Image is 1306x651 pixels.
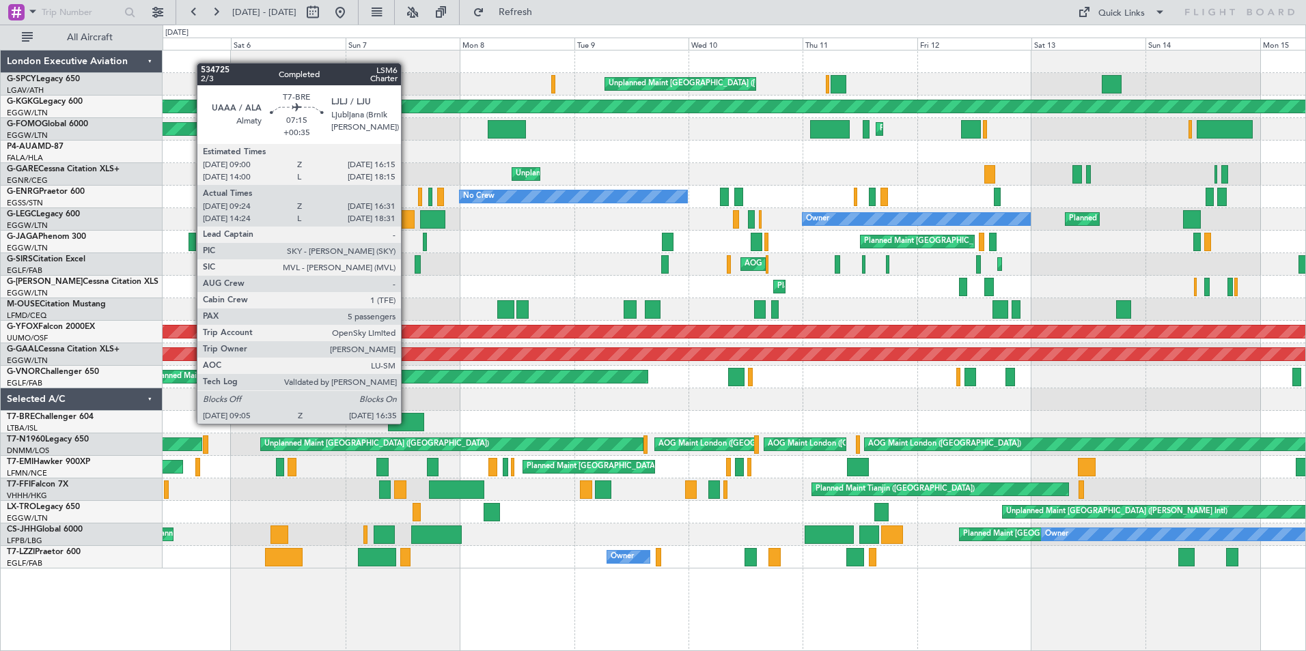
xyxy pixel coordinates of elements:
div: Owner [611,547,634,567]
a: G-SIRSCitation Excel [7,255,85,263]
div: Unplanned Maint [GEOGRAPHIC_DATA] ([PERSON_NAME] Intl) [1006,502,1227,522]
span: G-FOMO [7,120,42,128]
span: G-LEGC [7,210,36,218]
a: T7-LZZIPraetor 600 [7,548,81,556]
a: EGGW/LTN [7,108,48,118]
a: G-KGKGLegacy 600 [7,98,83,106]
div: AOG Maint London ([GEOGRAPHIC_DATA]) [868,434,1021,454]
a: T7-EMIHawker 900XP [7,458,90,466]
button: Refresh [467,1,548,23]
a: G-GARECessna Citation XLS+ [7,165,120,173]
a: LFPB/LBG [7,536,42,546]
a: M-OUSECitation Mustang [7,300,106,308]
div: Unplanned Maint [GEOGRAPHIC_DATA] ([GEOGRAPHIC_DATA]) [264,434,489,454]
a: G-GAALCessna Citation XLS+ [7,345,120,353]
a: G-JAGAPhenom 300 [7,233,86,241]
a: LFMN/NCE [7,468,47,478]
div: AOG Maint London ([GEOGRAPHIC_DATA]) [768,434,921,454]
button: All Aircraft [15,27,148,48]
a: T7-N1960Legacy 650 [7,435,89,444]
div: Planned Maint [GEOGRAPHIC_DATA] ([GEOGRAPHIC_DATA]) [1001,254,1217,274]
div: Planned Maint Tianjin ([GEOGRAPHIC_DATA]) [816,479,975,500]
span: T7-EMI [7,458,33,466]
div: Sat 6 [231,38,345,50]
span: G-KGKG [7,98,39,106]
div: Planned Maint [GEOGRAPHIC_DATA] ([GEOGRAPHIC_DATA]) [1069,209,1284,229]
div: Planned Maint [GEOGRAPHIC_DATA] ([GEOGRAPHIC_DATA]) [880,119,1095,139]
a: G-VNORChallenger 650 [7,368,99,376]
a: G-YFOXFalcon 2000EX [7,323,95,331]
span: G-VNOR [7,368,40,376]
div: Owner [1045,524,1068,545]
span: G-ENRG [7,188,39,196]
a: LGAV/ATH [7,85,44,96]
a: EGGW/LTN [7,356,48,366]
div: Fri 5 [117,38,231,50]
div: Unplanned Maint [GEOGRAPHIC_DATA] ([PERSON_NAME] Intl) [609,74,830,94]
a: DNMM/LOS [7,446,49,456]
span: P4-AUA [7,143,38,151]
span: G-GARE [7,165,38,173]
a: FALA/HLA [7,153,43,163]
span: T7-N1960 [7,435,45,444]
span: T7-BRE [7,413,35,421]
div: Unplanned Maint [PERSON_NAME] [516,164,639,184]
a: LTBA/ISL [7,423,38,433]
span: CS-JHH [7,525,36,534]
div: AOG Maint [PERSON_NAME] [745,254,848,274]
div: Tue 9 [574,38,689,50]
a: EGLF/FAB [7,378,42,388]
a: P4-AUAMD-87 [7,143,64,151]
div: Planned Maint [GEOGRAPHIC_DATA] ([GEOGRAPHIC_DATA]) [777,276,992,297]
a: EGNR/CEG [7,175,48,186]
span: G-JAGA [7,233,38,241]
div: Quick Links [1098,7,1145,20]
span: G-GAAL [7,345,38,353]
div: Sun 7 [346,38,460,50]
span: [DATE] - [DATE] [232,6,296,18]
div: No Crew [463,186,495,207]
a: G-SPCYLegacy 650 [7,75,80,83]
a: EGGW/LTN [7,130,48,141]
input: Trip Number [42,2,120,23]
a: EGGW/LTN [7,243,48,253]
div: Planned Maint [GEOGRAPHIC_DATA] ([GEOGRAPHIC_DATA]) [864,231,1079,252]
span: T7-FFI [7,480,31,489]
a: G-LEGCLegacy 600 [7,210,80,218]
div: Mon 8 [460,38,574,50]
div: Sun 14 [1145,38,1260,50]
button: Quick Links [1071,1,1172,23]
span: LX-TRO [7,503,36,511]
a: LFMD/CEQ [7,310,46,321]
a: G-FOMOGlobal 6000 [7,120,88,128]
div: AOG Maint London ([GEOGRAPHIC_DATA]) [658,434,811,454]
a: EGLF/FAB [7,265,42,276]
a: EGGW/LTN [7,513,48,523]
span: M-OUSE [7,300,40,308]
div: Planned Maint [GEOGRAPHIC_DATA] ([GEOGRAPHIC_DATA]) [963,524,1178,545]
div: Wed 10 [689,38,803,50]
a: UUMO/OSF [7,333,48,343]
div: Sat 13 [1031,38,1145,50]
a: EGSS/STN [7,198,43,208]
span: T7-LZZI [7,548,35,556]
div: Planned Maint [GEOGRAPHIC_DATA] ([GEOGRAPHIC_DATA]) [154,366,369,387]
a: T7-BREChallenger 604 [7,413,94,421]
a: VHHH/HKG [7,491,47,501]
a: EGLF/FAB [7,558,42,568]
div: Fri 12 [917,38,1031,50]
div: Planned Maint [GEOGRAPHIC_DATA] [527,457,657,477]
span: All Aircraft [36,33,144,42]
span: G-SIRS [7,255,33,263]
div: Owner [806,209,829,229]
span: G-YFOX [7,323,38,331]
a: T7-FFIFalcon 7X [7,480,68,489]
a: EGGW/LTN [7,288,48,298]
span: G-[PERSON_NAME] [7,278,83,286]
div: [DATE] [165,27,189,39]
a: LX-TROLegacy 650 [7,503,80,511]
a: G-ENRGPraetor 600 [7,188,85,196]
span: G-SPCY [7,75,36,83]
a: EGGW/LTN [7,220,48,231]
div: Thu 11 [803,38,917,50]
